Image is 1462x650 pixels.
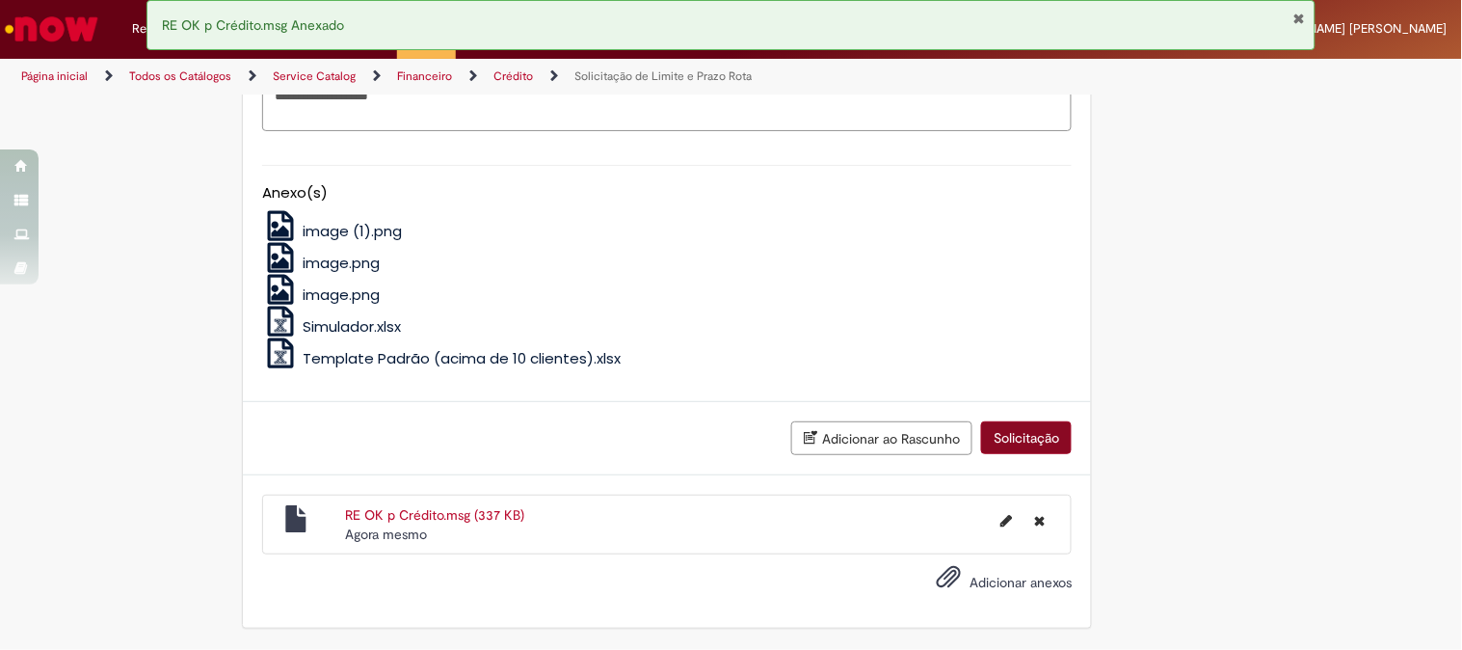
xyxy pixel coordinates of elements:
button: Adicionar anexos [931,559,966,604]
button: Fechar Notificação [1292,11,1305,26]
span: RE OK p Crédito.msg Anexado [162,16,344,34]
a: Simulador.xlsx [262,316,401,337]
span: Liliam [PERSON_NAME] [PERSON_NAME] [1212,20,1448,37]
span: Template Padrão (acima de 10 clientes).xlsx [303,348,621,368]
a: image.png [262,253,380,273]
textarea: Descrição [262,79,1072,131]
a: image (1).png [262,221,402,241]
a: image.png [262,284,380,305]
span: Simulador.xlsx [303,316,401,337]
span: Adicionar anexos [970,574,1072,591]
button: Excluir RE OK p Crédito.msg [1023,505,1056,536]
button: Adicionar ao Rascunho [791,421,972,455]
img: ServiceNow [2,10,101,48]
span: Agora mesmo [345,526,427,543]
a: Financeiro [397,68,452,84]
time: 28/08/2025 17:47:16 [345,526,427,543]
ul: Trilhas de página [14,59,960,95]
a: Todos os Catálogos [129,68,231,84]
span: image.png [303,253,380,273]
h5: Anexo(s) [262,185,1072,202]
a: Service Catalog [273,68,356,84]
span: image (1).png [303,221,402,241]
button: Solicitação [981,421,1072,454]
a: Solicitação de Limite e Prazo Rota [574,68,752,84]
button: Editar nome de arquivo RE OK p Crédito.msg [989,505,1023,536]
a: RE OK p Crédito.msg (337 KB) [345,506,524,524]
span: Requisições [132,19,199,39]
a: Template Padrão (acima de 10 clientes).xlsx [262,348,621,368]
span: image.png [303,284,380,305]
a: Página inicial [21,68,88,84]
a: Crédito [493,68,533,84]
